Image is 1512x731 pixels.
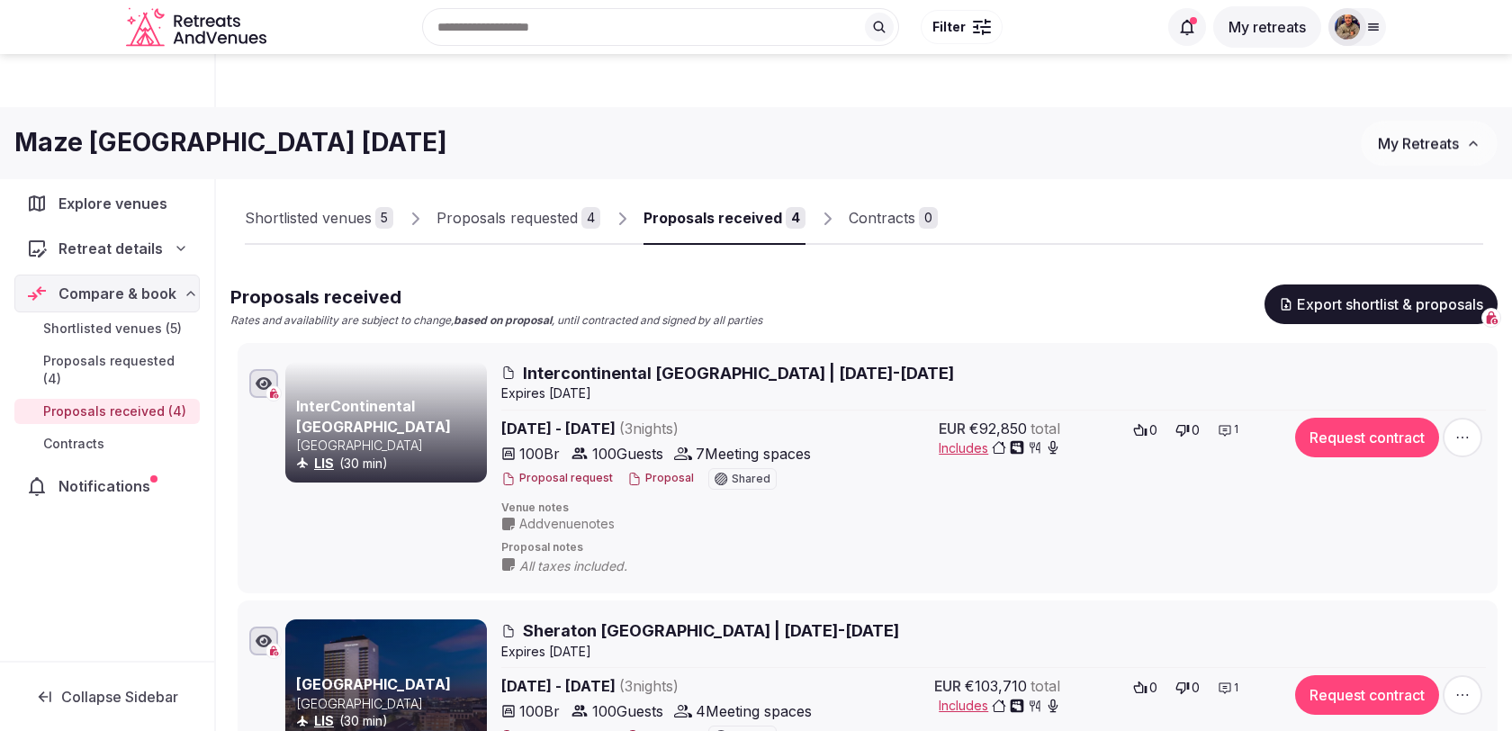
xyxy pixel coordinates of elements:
span: Venue notes [501,501,1486,516]
a: Proposals requested4 [436,193,600,245]
button: 0 [1128,675,1163,700]
a: Notifications [14,467,200,505]
h2: Proposals received [230,284,762,310]
button: Request contract [1295,418,1439,457]
a: Shortlisted venues (5) [14,316,200,341]
a: Proposals received (4) [14,399,200,424]
span: Add venue notes [519,515,615,533]
span: All taxes included. [519,557,663,575]
span: Retreat details [58,238,163,259]
span: 100 Br [519,700,560,722]
div: 5 [375,207,393,229]
button: Request contract [1295,675,1439,715]
div: Proposals received [643,207,782,229]
span: 100 Br [519,443,560,465]
span: €92,850 [969,418,1027,439]
span: 4 Meeting spaces [696,700,812,722]
p: [GEOGRAPHIC_DATA] [296,437,483,455]
img: julen [1335,14,1360,40]
span: total [1030,418,1060,439]
span: Notifications [58,475,157,497]
span: Proposal notes [501,540,1486,555]
button: 0 [1170,418,1205,443]
div: Expire s [DATE] [501,643,1486,661]
button: Includes [939,439,1060,457]
button: Proposal [627,471,694,486]
a: Visit the homepage [126,7,270,48]
button: LIS [314,712,334,730]
a: Proposals received4 [643,193,805,245]
svg: Retreats and Venues company logo [126,7,270,48]
span: ( 3 night s ) [619,420,679,438]
span: total [1030,675,1060,697]
button: My Retreats [1361,121,1498,166]
span: My Retreats [1378,134,1459,152]
span: EUR [934,675,961,697]
button: Collapse Sidebar [14,677,200,717]
span: Shared [732,474,770,484]
span: 7 Meeting spaces [696,443,811,465]
span: Collapse Sidebar [61,688,178,706]
div: 0 [919,207,938,229]
span: Compare & book [58,283,176,304]
span: 0 [1192,679,1200,697]
span: [DATE] - [DATE] [501,418,818,439]
span: EUR [939,418,966,439]
span: Shortlisted venues (5) [43,320,182,338]
a: LIS [314,713,334,728]
a: [GEOGRAPHIC_DATA] [296,675,451,693]
button: My retreats [1213,6,1321,48]
a: My retreats [1213,18,1321,36]
div: (30 min) [296,455,483,473]
span: [DATE] - [DATE] [501,675,818,697]
button: Proposal request [501,471,613,486]
span: Proposals requested (4) [43,352,193,388]
span: 1 [1234,422,1238,438]
a: Shortlisted venues5 [245,193,393,245]
span: €103,710 [965,675,1027,697]
a: InterContinental [GEOGRAPHIC_DATA] [296,397,451,435]
button: 0 [1170,675,1205,700]
a: Contracts [14,431,200,456]
p: [GEOGRAPHIC_DATA] [296,695,483,713]
span: Explore venues [58,193,175,214]
button: LIS [314,455,334,473]
div: (30 min) [296,712,483,730]
span: Filter [932,18,966,36]
a: LIS [314,456,334,471]
span: 100 Guests [592,443,663,465]
div: Shortlisted venues [245,207,372,229]
strong: based on proposal [454,313,552,327]
p: Rates and availability are subject to change, , until contracted and signed by all parties [230,313,762,329]
span: 0 [1149,679,1157,697]
div: 4 [786,207,805,229]
span: ( 3 night s ) [619,677,679,695]
span: Proposals received (4) [43,402,186,420]
h1: Maze [GEOGRAPHIC_DATA] [DATE] [14,126,447,161]
a: Contracts0 [849,193,938,245]
span: Contracts [43,435,104,453]
button: 0 [1128,418,1163,443]
a: Explore venues [14,185,200,222]
a: Proposals requested (4) [14,348,200,392]
button: Export shortlist & proposals [1264,284,1498,324]
div: Contracts [849,207,915,229]
span: 100 Guests [592,700,663,722]
span: 0 [1149,421,1157,439]
span: Sheraton [GEOGRAPHIC_DATA] | [DATE]-[DATE] [523,619,899,642]
button: Includes [939,697,1060,715]
div: Expire s [DATE] [501,384,1486,402]
div: 4 [581,207,600,229]
div: Proposals requested [436,207,578,229]
span: 0 [1192,421,1200,439]
button: Filter [921,10,1003,44]
span: Intercontinental [GEOGRAPHIC_DATA] | [DATE]-[DATE] [523,362,954,384]
span: 1 [1234,681,1238,696]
